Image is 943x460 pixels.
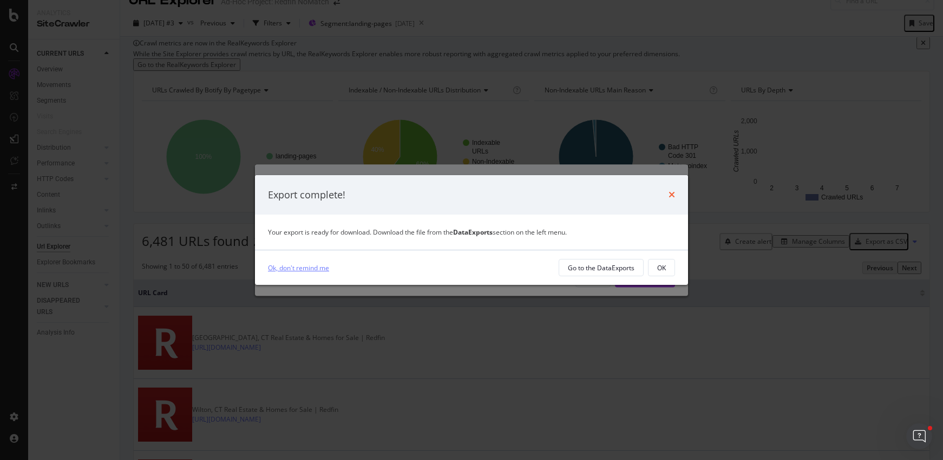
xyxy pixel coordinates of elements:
[268,262,329,274] a: Ok, don't remind me
[268,228,675,237] div: Your export is ready for download. Download the file from the
[568,263,634,272] div: Go to the DataExports
[559,259,644,276] button: Go to the DataExports
[255,175,688,285] div: modal
[669,188,675,202] div: times
[453,228,493,237] strong: DataExports
[268,188,345,202] div: Export complete!
[657,263,666,272] div: OK
[453,228,567,237] span: section on the left menu.
[906,423,932,449] iframe: Intercom live chat
[648,259,675,276] button: OK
